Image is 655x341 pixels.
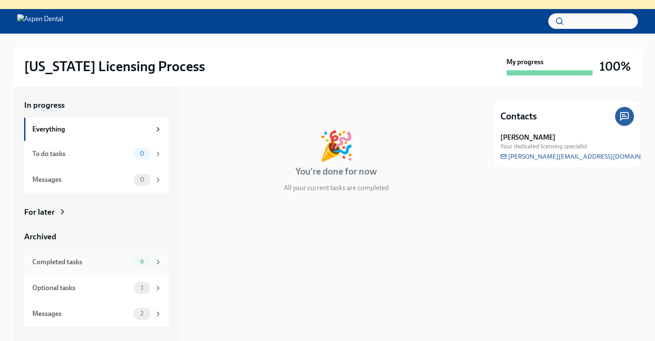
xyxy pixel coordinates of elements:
a: Optional tasks1 [24,275,169,301]
div: Everything [32,125,151,134]
div: To do tasks [32,149,130,159]
a: Everything [24,118,169,141]
h2: [US_STATE] Licensing Process [24,58,205,75]
h4: Contacts [500,110,537,123]
img: Aspen Dental [17,14,63,28]
a: In progress [24,100,169,111]
span: 9 [135,259,149,265]
strong: My progress [506,57,543,67]
h4: You're done for now [295,165,377,178]
div: Completed tasks [32,257,130,267]
span: 0 [135,176,149,183]
div: 🎉 [319,131,354,160]
a: Messages0 [24,167,169,193]
span: 1 [136,285,149,291]
span: Your dedicated licensing specialist [500,142,587,150]
span: 0 [135,150,149,157]
div: Messages [32,309,130,319]
span: 2 [135,310,149,317]
a: Messages2 [24,301,169,327]
div: For later [24,206,55,218]
a: For later [24,206,169,218]
a: To do tasks0 [24,141,169,167]
a: Archived [24,231,169,242]
div: Messages [32,175,130,185]
h3: 100% [599,59,631,74]
p: All your current tasks are completed [284,183,389,193]
div: Optional tasks [32,283,130,293]
strong: [PERSON_NAME] [500,133,556,142]
a: Completed tasks9 [24,249,169,275]
div: In progress [189,100,230,111]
